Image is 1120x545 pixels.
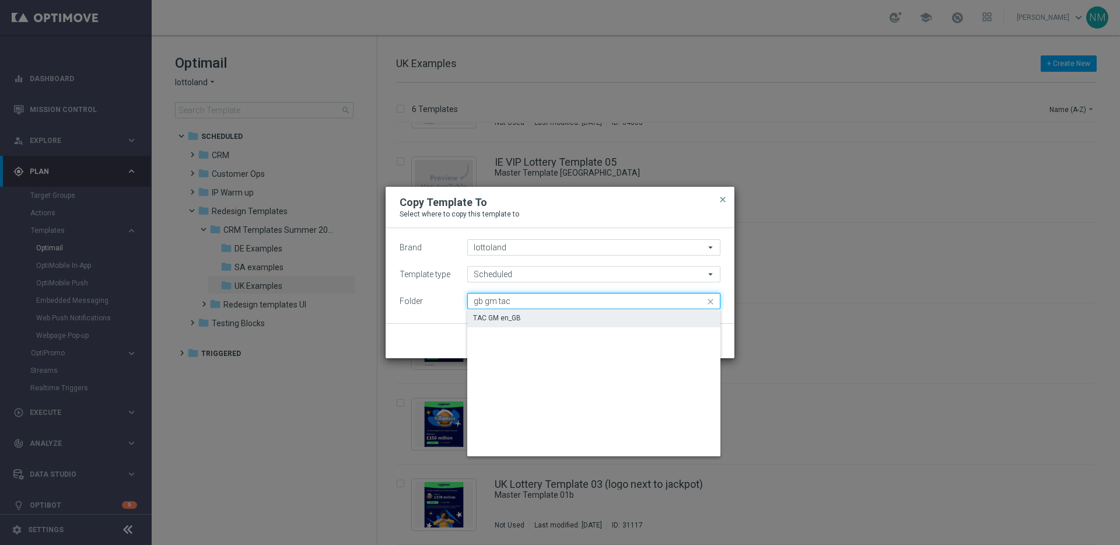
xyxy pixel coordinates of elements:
[705,240,717,255] i: arrow_drop_down
[705,294,717,310] i: close
[473,313,521,323] div: TAC GM en_GB
[467,310,720,327] div: Press SPACE to select this row.
[705,267,717,282] i: arrow_drop_down
[400,195,487,209] h2: Copy Template To
[467,293,720,309] input: Quick find
[400,209,720,219] p: Select where to copy this template to
[400,243,422,253] label: Brand
[718,195,727,204] span: close
[400,296,423,306] label: Folder
[400,270,450,280] label: Template type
